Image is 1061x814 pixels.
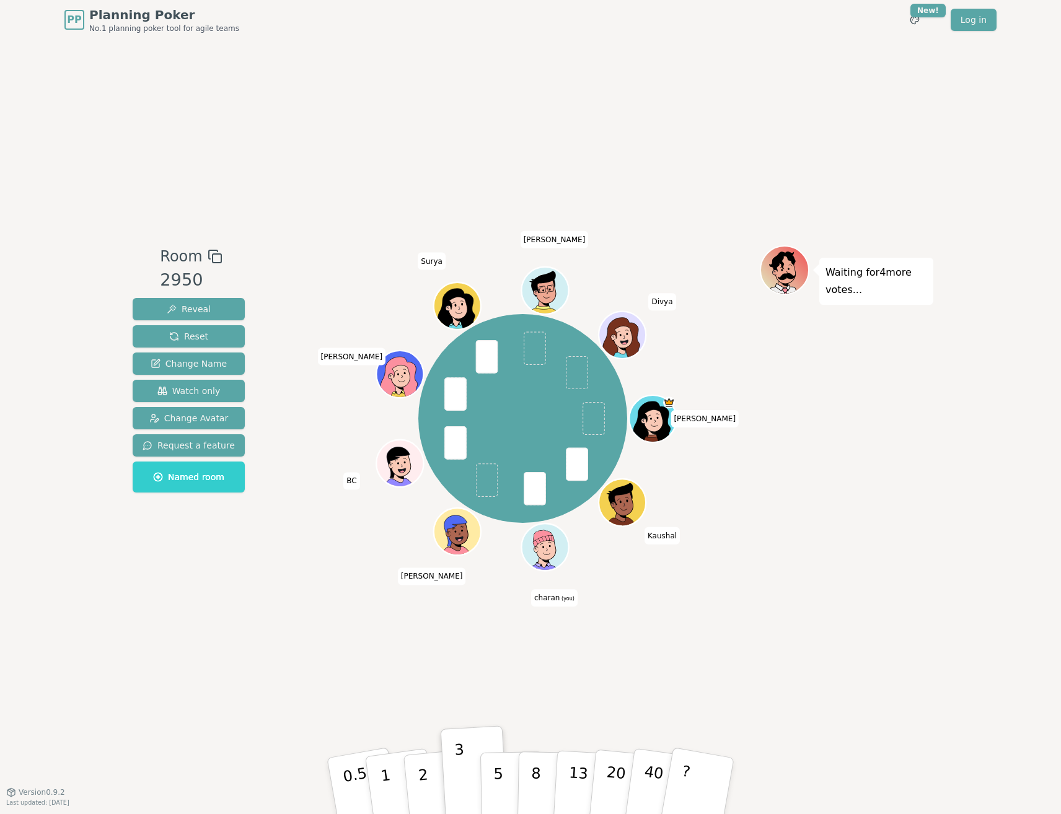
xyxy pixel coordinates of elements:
[169,330,208,343] span: Reset
[825,264,927,299] p: Waiting for 4 more votes...
[167,303,211,315] span: Reveal
[531,589,578,606] span: Click to change your name
[904,9,926,31] button: New!
[157,385,221,397] span: Watch only
[143,439,235,452] span: Request a feature
[951,9,997,31] a: Log in
[133,380,245,402] button: Watch only
[67,12,81,27] span: PP
[454,741,468,808] p: 3
[89,6,239,24] span: Planning Poker
[663,396,675,408] span: meghana is the host
[133,407,245,429] button: Change Avatar
[133,298,245,320] button: Reveal
[133,462,245,492] button: Named room
[153,471,224,483] span: Named room
[160,245,202,268] span: Room
[149,412,229,424] span: Change Avatar
[343,472,359,489] span: Click to change your name
[151,357,227,370] span: Change Name
[89,24,239,33] span: No.1 planning poker tool for agile teams
[521,230,589,248] span: Click to change your name
[910,4,946,17] div: New!
[133,325,245,348] button: Reset
[398,567,466,585] span: Click to change your name
[418,252,446,269] span: Click to change your name
[160,268,222,293] div: 2950
[645,527,680,544] span: Click to change your name
[671,410,739,427] span: Click to change your name
[19,787,65,797] span: Version 0.9.2
[6,799,69,806] span: Last updated: [DATE]
[64,6,239,33] a: PPPlanning PokerNo.1 planning poker tool for agile teams
[133,434,245,457] button: Request a feature
[648,293,676,310] span: Click to change your name
[560,596,575,602] span: (you)
[318,348,386,365] span: Click to change your name
[133,352,245,375] button: Change Name
[523,525,568,569] button: Click to change your avatar
[6,787,65,797] button: Version0.9.2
